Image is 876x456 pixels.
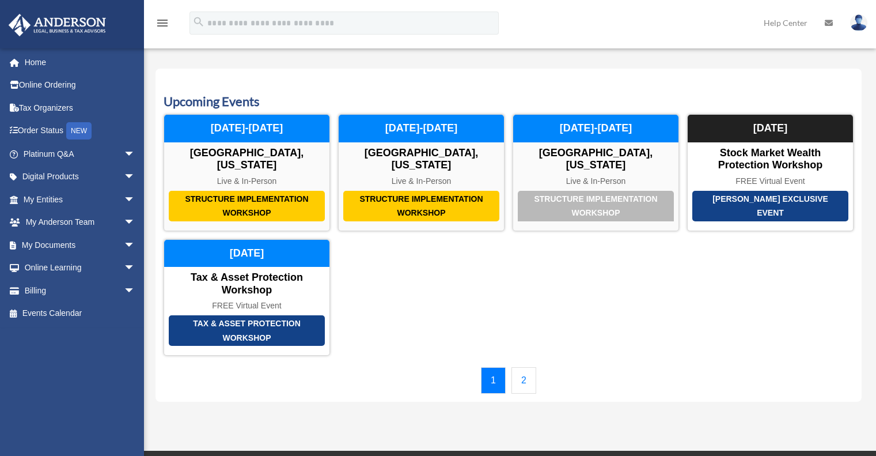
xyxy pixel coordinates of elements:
img: User Pic [850,14,867,31]
a: Tax Organizers [8,96,153,119]
div: Live & In-Person [513,176,678,186]
a: Structure Implementation Workshop [GEOGRAPHIC_DATA], [US_STATE] Live & In-Person [DATE]-[DATE] [338,114,505,231]
h3: Upcoming Events [164,93,854,111]
a: menu [156,20,169,30]
a: Structure Implementation Workshop [GEOGRAPHIC_DATA], [US_STATE] Live & In-Person [DATE]-[DATE] [164,114,330,231]
div: [GEOGRAPHIC_DATA], [US_STATE] [164,147,329,172]
span: arrow_drop_down [124,165,147,189]
div: [DATE]-[DATE] [513,115,678,142]
span: arrow_drop_down [124,142,147,166]
div: [PERSON_NAME] Exclusive Event [692,191,848,221]
a: Structure Implementation Workshop [GEOGRAPHIC_DATA], [US_STATE] Live & In-Person [DATE]-[DATE] [513,114,679,231]
a: Home [8,51,153,74]
a: [PERSON_NAME] Exclusive Event Stock Market Wealth Protection Workshop FREE Virtual Event [DATE] [687,114,854,231]
span: arrow_drop_down [124,233,147,257]
div: Structure Implementation Workshop [343,191,499,221]
a: Tax & Asset Protection Workshop Tax & Asset Protection Workshop FREE Virtual Event [DATE] [164,239,330,356]
a: Order StatusNEW [8,119,153,143]
div: Structure Implementation Workshop [518,191,674,221]
a: 2 [511,367,536,394]
div: [DATE] [164,240,329,267]
div: FREE Virtual Event [688,176,853,186]
div: Stock Market Wealth Protection Workshop [688,147,853,172]
a: Digital Productsarrow_drop_down [8,165,153,189]
a: Online Ordering [8,74,153,97]
a: Online Learningarrow_drop_down [8,257,153,280]
div: [GEOGRAPHIC_DATA], [US_STATE] [513,147,678,172]
div: Live & In-Person [164,176,329,186]
a: Events Calendar [8,302,147,325]
a: Platinum Q&Aarrow_drop_down [8,142,153,165]
div: [DATE] [688,115,853,142]
a: My Entitiesarrow_drop_down [8,188,153,211]
a: My Anderson Teamarrow_drop_down [8,211,153,234]
div: [GEOGRAPHIC_DATA], [US_STATE] [339,147,504,172]
div: FREE Virtual Event [164,301,329,311]
div: [DATE]-[DATE] [339,115,504,142]
i: search [192,16,205,28]
span: arrow_drop_down [124,188,147,212]
img: Anderson Advisors Platinum Portal [5,14,109,36]
a: Billingarrow_drop_down [8,279,153,302]
div: [DATE]-[DATE] [164,115,329,142]
span: arrow_drop_down [124,257,147,280]
div: Structure Implementation Workshop [169,191,325,221]
div: NEW [66,122,92,140]
a: My Documentsarrow_drop_down [8,233,153,257]
span: arrow_drop_down [124,211,147,235]
div: Tax & Asset Protection Workshop [164,272,329,296]
a: 1 [481,367,506,394]
span: arrow_drop_down [124,279,147,303]
i: menu [156,16,169,30]
div: Live & In-Person [339,176,504,186]
div: Tax & Asset Protection Workshop [169,315,325,346]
